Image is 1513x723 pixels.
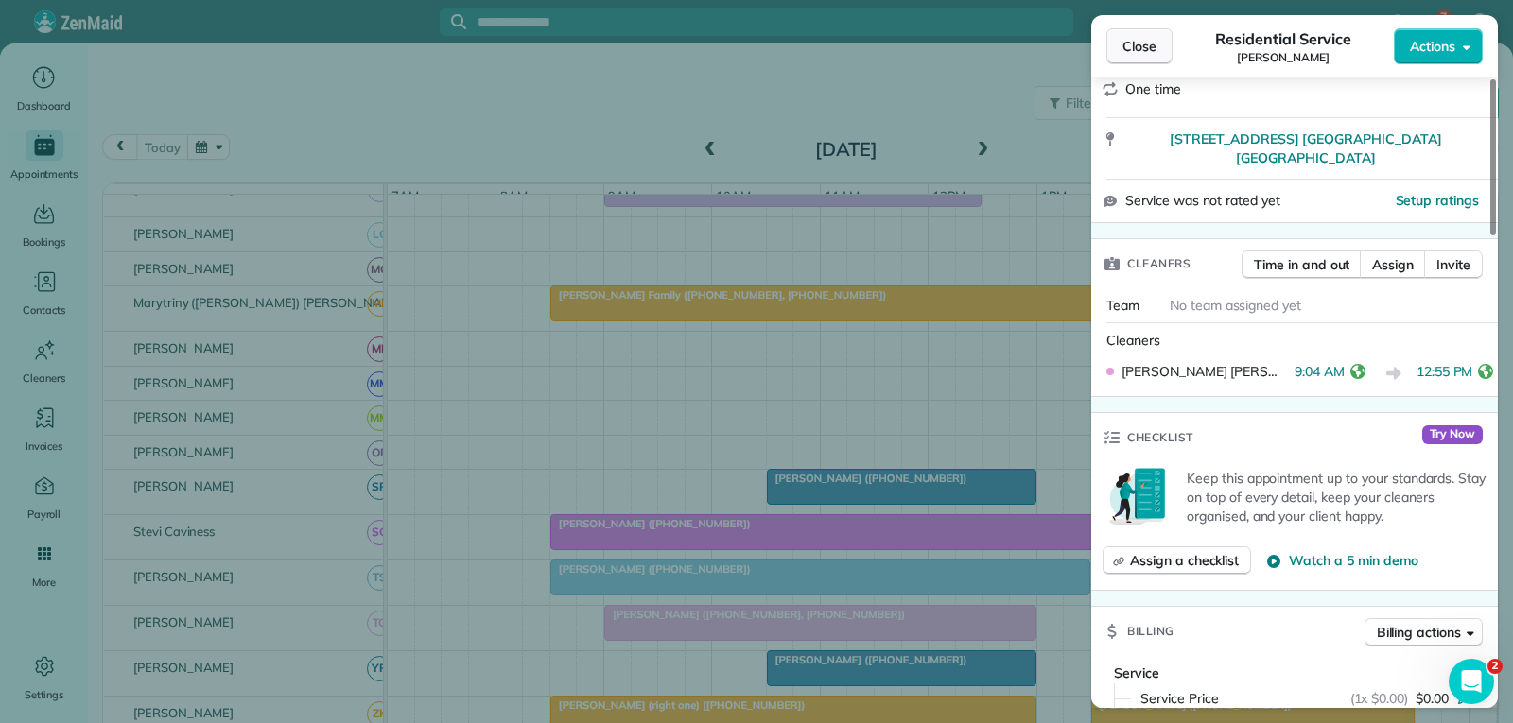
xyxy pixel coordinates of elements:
span: Watch a 5 min demo [1289,551,1417,570]
span: Assign [1372,255,1414,274]
button: Setup ratings [1396,191,1480,210]
span: Setup ratings [1396,192,1480,209]
span: Time in and out [1254,255,1349,274]
span: Invite [1436,255,1470,274]
span: $0.00 [1416,689,1449,708]
span: Actions [1410,37,1455,56]
span: Cleaners [1127,254,1191,273]
span: Checklist [1127,428,1193,447]
button: Watch a 5 min demo [1266,551,1417,570]
button: Assign [1360,250,1426,279]
span: Cleaners [1106,332,1160,349]
span: Service [1114,664,1159,681]
button: Close [1106,28,1173,64]
span: [PERSON_NAME] [1237,50,1330,65]
span: Team [1106,297,1139,314]
span: Billing actions [1377,623,1461,642]
span: Close [1122,37,1156,56]
span: One time [1125,80,1181,97]
span: 2 [1487,659,1503,674]
button: Assign a checklist [1103,546,1251,575]
a: [STREET_ADDRESS] [GEOGRAPHIC_DATA] [GEOGRAPHIC_DATA] [1125,129,1487,167]
span: 12:55 PM [1417,362,1473,386]
button: Invite [1424,250,1483,279]
span: Service Price [1140,689,1219,708]
span: Try Now [1422,425,1483,444]
button: Service Price(1x $0.00)$0.00 [1129,683,1483,714]
span: 9:04 AM [1295,362,1345,386]
span: Billing [1127,622,1174,641]
span: (1x $0.00) [1350,689,1409,708]
iframe: Intercom live chat [1449,659,1494,704]
span: Service was not rated yet [1125,191,1280,211]
button: Time in and out [1242,250,1362,279]
span: No team assigned yet [1170,297,1301,314]
span: [PERSON_NAME] [PERSON_NAME] [1122,362,1287,381]
span: Residential Service [1215,27,1350,50]
span: Assign a checklist [1130,551,1239,570]
p: Keep this appointment up to your standards. Stay on top of every detail, keep your cleaners organ... [1187,469,1487,525]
